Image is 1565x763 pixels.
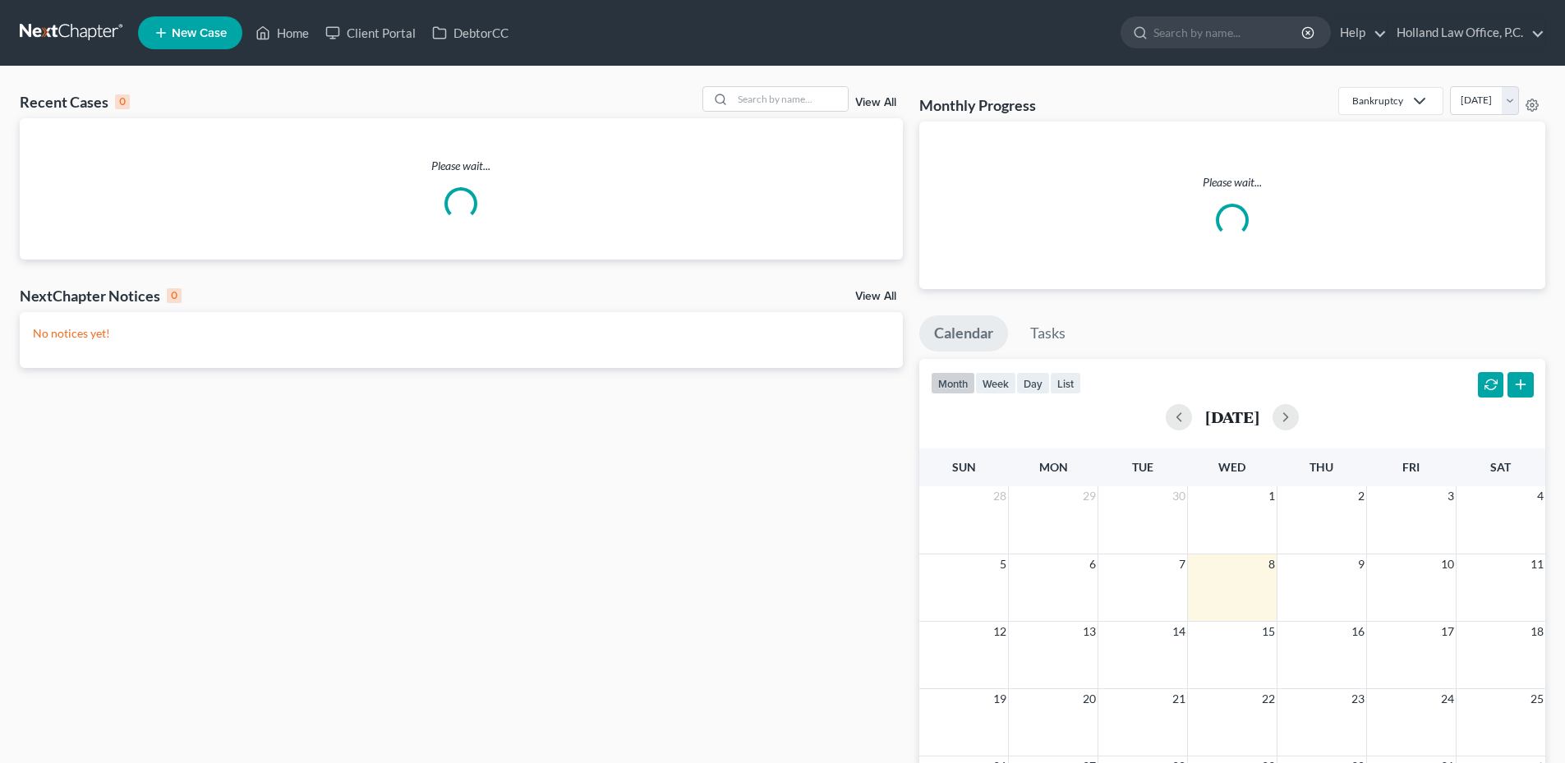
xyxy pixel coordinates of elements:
button: list [1050,372,1081,394]
span: Mon [1039,460,1068,474]
span: 29 [1081,486,1098,506]
span: 3 [1446,486,1456,506]
span: 7 [1177,554,1187,574]
span: 20 [1081,689,1098,709]
a: Calendar [919,315,1008,352]
a: Home [247,18,317,48]
span: Sat [1490,460,1511,474]
span: 2 [1356,486,1366,506]
span: 23 [1350,689,1366,709]
button: week [975,372,1016,394]
span: 30 [1171,486,1187,506]
div: 0 [167,288,182,303]
input: Search by name... [1153,17,1304,48]
span: 24 [1439,689,1456,709]
span: 22 [1260,689,1277,709]
a: Client Portal [317,18,424,48]
span: Tue [1132,460,1153,474]
a: Help [1332,18,1387,48]
a: Holland Law Office, P.C. [1388,18,1544,48]
input: Search by name... [733,87,848,111]
div: 0 [115,94,130,109]
span: 8 [1267,554,1277,574]
span: 28 [992,486,1008,506]
span: Fri [1402,460,1420,474]
h3: Monthly Progress [919,95,1036,115]
button: month [931,372,975,394]
span: 12 [992,622,1008,641]
p: Please wait... [932,174,1532,191]
h2: [DATE] [1205,408,1259,425]
span: 19 [992,689,1008,709]
span: 14 [1171,622,1187,641]
div: NextChapter Notices [20,286,182,306]
span: 16 [1350,622,1366,641]
span: Sun [952,460,976,474]
span: 1 [1267,486,1277,506]
p: No notices yet! [33,325,890,342]
span: 10 [1439,554,1456,574]
a: View All [855,291,896,302]
span: 5 [998,554,1008,574]
span: Wed [1218,460,1245,474]
span: 21 [1171,689,1187,709]
div: Bankruptcy [1352,94,1403,108]
span: 11 [1529,554,1545,574]
span: 17 [1439,622,1456,641]
span: 15 [1260,622,1277,641]
div: Recent Cases [20,92,130,112]
button: day [1016,372,1050,394]
span: 13 [1081,622,1098,641]
span: New Case [172,27,227,39]
span: 18 [1529,622,1545,641]
a: View All [855,97,896,108]
span: 9 [1356,554,1366,574]
a: Tasks [1015,315,1080,352]
p: Please wait... [20,158,903,174]
span: 4 [1535,486,1545,506]
span: Thu [1310,460,1333,474]
span: 6 [1088,554,1098,574]
a: DebtorCC [424,18,517,48]
span: 25 [1529,689,1545,709]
